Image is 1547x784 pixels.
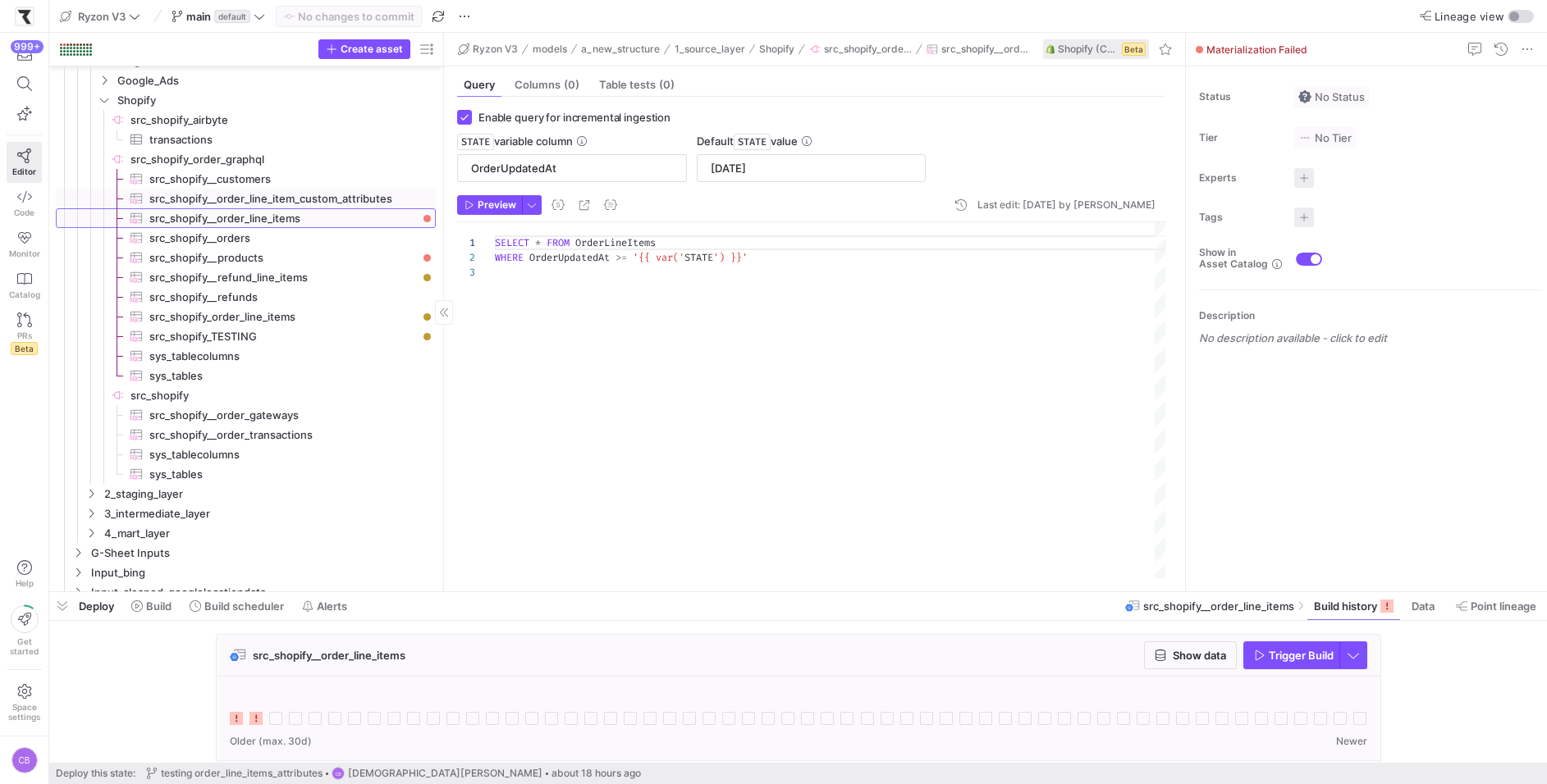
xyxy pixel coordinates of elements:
a: src_shopify_TESTING​​​​​​​​​ [56,326,436,346]
span: No Status [1298,90,1365,103]
span: Editor [12,166,36,176]
button: Create asset [318,39,410,59]
span: (0) [564,80,579,90]
span: Deploy [79,599,114,613]
span: 2_staging_layer [104,485,433,504]
div: Press SPACE to select this row. [56,346,436,366]
button: No statusNo Status [1294,86,1369,107]
div: 3 [457,265,475,280]
span: Preview [478,199,516,211]
img: https://storage.googleapis.com/y42-prod-data-exchange/images/sBsRsYb6BHzNxH9w4w8ylRuridc3cmH4JEFn... [16,8,33,25]
span: src_shopify__order_line_items [1143,599,1294,613]
a: src_shopify__refunds​​​​​​​​​ [56,287,436,307]
span: a_new_structure [581,43,660,55]
span: src_shopify__orders​​​​​​​​​ [149,229,417,248]
a: src_shopify__order_line_items​​​​​​​​​ [56,208,436,228]
span: Build history [1314,599,1377,613]
button: Alerts [295,592,355,620]
span: src_shopify__refunds​​​​​​​​​ [149,288,417,307]
div: Press SPACE to select this row. [56,228,436,248]
span: Code [14,207,34,217]
span: src_shopify__order_line_item_custom_attributes​​​​​​​​​ [149,189,417,208]
span: src_shopify_order_line_items​​​​​​​​​ [149,308,417,326]
div: Press SPACE to select this row. [56,287,436,307]
div: Press SPACE to select this row. [56,405,436,425]
span: Show in Asset Catalog [1199,247,1268,270]
span: Trigger Build [1269,649,1334,662]
span: Get started [10,636,39,656]
button: 1_source_layer [671,39,749,59]
a: sys_tables​​​​​​​​​ [56,464,436,484]
span: '{{ var(' [633,251,684,264]
span: Deploy this state: [56,768,135,779]
div: Press SPACE to select this row. [56,523,436,543]
span: main [186,10,211,23]
span: SELECT [495,236,529,249]
span: Google_Ads [117,71,433,90]
a: src_shopify​​​​​​​​ [56,385,436,405]
span: Build scheduler [204,599,284,613]
button: src_shopify__order_line_items [922,39,1034,59]
span: Ryzon V3 [473,43,518,55]
div: Press SPACE to select this row. [56,444,436,464]
p: Description [1199,310,1540,321]
span: Monitor [9,248,40,258]
div: Press SPACE to select this row. [56,149,436,169]
button: Ryzon V3 [454,39,522,59]
div: Press SPACE to select this row. [56,326,436,346]
span: sys_tablecolumns​​​​​​​​​ [149,445,417,464]
span: Point lineage [1471,599,1536,613]
span: OrderLineItems [575,236,656,249]
span: No Tier [1298,131,1352,144]
div: Press SPACE to select this row. [56,504,436,523]
span: src_shopify__order_line_items [253,649,405,662]
button: Ryzon V3 [56,6,144,27]
button: Shopify [755,39,799,59]
div: Press SPACE to select this row. [56,71,436,90]
div: Press SPACE to select this row. [56,169,436,189]
span: src_shopify__order_line_items​​​​​​​​​ [149,209,417,228]
span: transactions​​​​​​​​​ [149,130,417,149]
div: Press SPACE to select this row. [56,464,436,484]
span: 1_source_layer [675,43,745,55]
span: Space settings [8,702,40,722]
span: OrderUpdatedAt [529,251,610,264]
span: src_shopify__products​​​​​​​​​ [149,248,417,267]
span: 4_mart_layer [104,524,433,543]
span: src_shopify__refund_line_items​​​​​​​​​ [149,268,417,287]
div: Press SPACE to select this row. [56,425,436,444]
div: Press SPACE to select this row. [56,307,436,326]
a: src_shopify__customers​​​​​​​​​ [56,169,436,189]
button: Help [7,553,42,595]
div: CB [11,747,38,773]
span: Beta [1122,43,1146,56]
a: Code [7,183,42,224]
button: Trigger Build [1243,641,1339,669]
a: transactions​​​​​​​​​ [56,130,436,149]
span: Create asset [341,43,403,55]
span: Newer [1336,736,1367,747]
span: src_shopify__customers​​​​​​​​​ [149,170,417,189]
div: Press SPACE to select this row. [56,130,436,149]
button: models [529,39,571,59]
a: src_shopify_airbyte​​​​​​​​ [56,110,436,130]
div: 1 [457,235,475,250]
a: src_shopify__order_gateways​​​​​​​​​ [56,405,436,425]
span: src_shopify__order_line_items [941,43,1030,55]
div: Press SPACE to select this row. [56,248,436,267]
span: Tags [1199,212,1281,223]
span: [DEMOGRAPHIC_DATA][PERSON_NAME] [348,768,542,779]
button: testing order_line_items_attributesCB[DEMOGRAPHIC_DATA][PERSON_NAME]about 18 hours ago [142,763,645,784]
span: src_shopify_order_graphql​​​​​​​​ [130,150,433,169]
img: No tier [1298,131,1311,144]
a: https://storage.googleapis.com/y42-prod-data-exchange/images/sBsRsYb6BHzNxH9w4w8ylRuridc3cmH4JEFn... [7,2,42,30]
div: 999+ [11,40,43,53]
span: (0) [659,80,675,90]
span: FROM [547,236,570,249]
p: No description available - click to edit [1199,331,1540,344]
button: Build [124,592,179,620]
button: Build scheduler [182,592,291,620]
div: CB [332,767,345,780]
button: Getstarted [7,599,42,663]
a: src_shopify__order_transactions​​​​​​​​​ [56,425,436,444]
